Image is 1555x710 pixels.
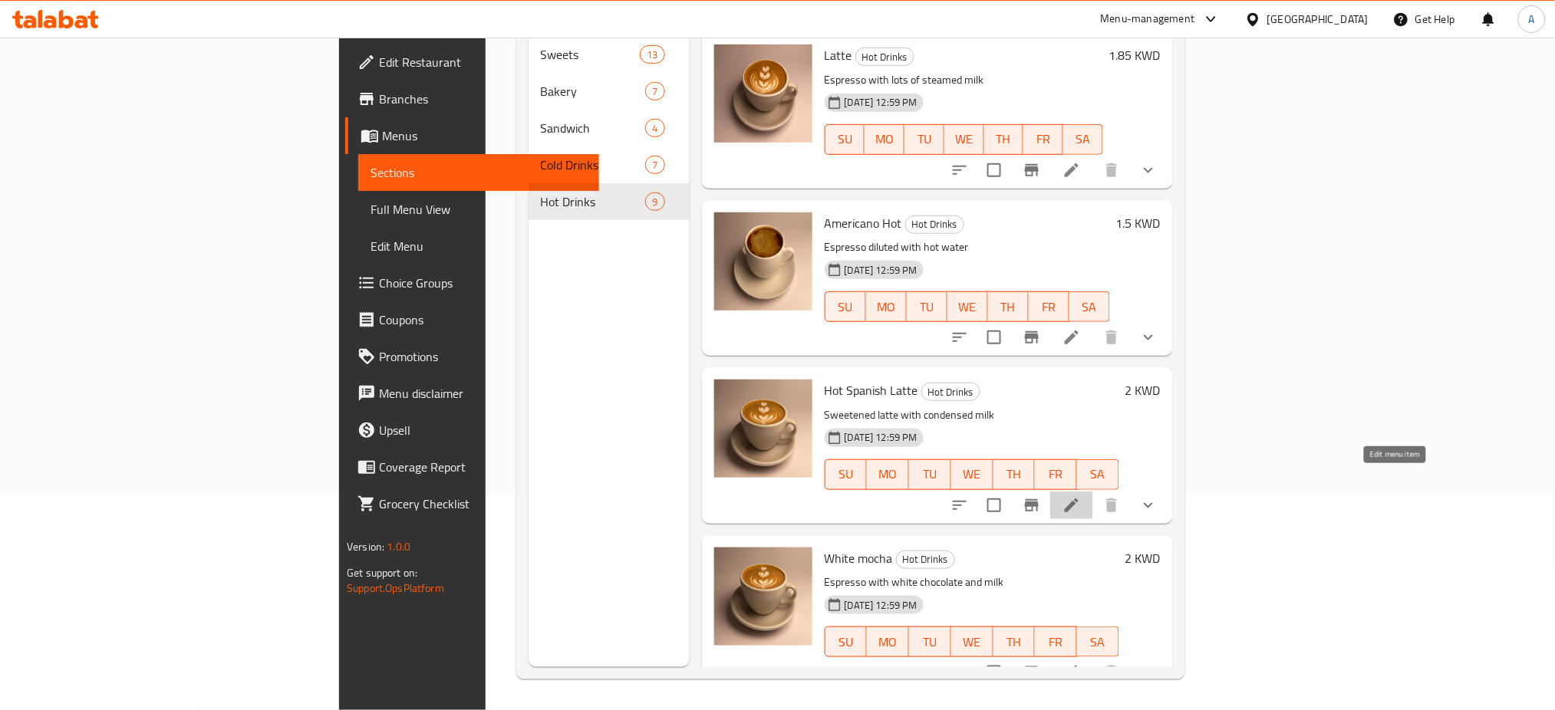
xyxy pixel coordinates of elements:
div: Hot Drinks [896,551,955,569]
div: Hot Drinks [855,48,914,66]
span: Full Menu View [371,200,587,219]
span: WE [950,128,978,150]
button: SU [825,124,865,155]
button: MO [866,291,907,322]
button: show more [1130,654,1167,691]
button: SA [1077,459,1119,490]
button: SA [1069,291,1110,322]
button: show more [1130,152,1167,189]
span: Choice Groups [379,274,587,292]
span: Hot Spanish Latte [825,379,918,402]
span: SA [1083,463,1113,485]
span: Hot Drinks [906,215,964,233]
span: MO [873,463,903,485]
span: Coverage Report [379,458,587,476]
span: Select to update [978,656,1010,689]
button: sort-choices [941,152,978,189]
span: FR [1030,128,1057,150]
span: FR [1035,296,1063,318]
span: TU [915,463,945,485]
a: Edit menu item [1062,328,1081,347]
span: 1.0.0 [387,537,410,557]
a: Branches [345,81,599,117]
span: TH [1000,631,1030,653]
button: Branch-specific-item [1013,487,1050,524]
div: items [645,156,664,174]
span: 4 [646,121,664,136]
span: [DATE] 12:59 PM [838,598,924,613]
a: Menu disclaimer [345,375,599,412]
span: Sweets [541,45,641,64]
button: delete [1093,654,1130,691]
span: Latte [825,44,852,67]
p: Espresso with lots of steamed milk [825,71,1103,90]
a: Full Menu View [358,191,599,228]
div: [GEOGRAPHIC_DATA] [1267,11,1369,28]
span: Hot Drinks [897,551,954,568]
svg: Show Choices [1139,496,1158,514]
img: Latte [714,44,812,143]
h6: 1.5 KWD [1116,212,1161,234]
div: Menu-management [1101,10,1195,28]
div: items [645,119,664,137]
button: SU [825,626,868,657]
nav: Menu sections [529,30,690,226]
a: Grocery Checklist [345,485,599,522]
span: SU [832,463,862,485]
div: Bakery7 [529,73,690,110]
div: items [645,82,664,100]
span: SA [1069,128,1097,150]
span: TH [994,296,1023,318]
span: A [1529,11,1535,28]
span: Hot Drinks [541,192,646,211]
button: TH [984,124,1024,155]
button: TH [993,626,1036,657]
button: SA [1063,124,1103,155]
div: Hot Drinks [905,215,964,234]
button: delete [1093,152,1130,189]
span: Menus [382,127,587,145]
a: Coverage Report [345,449,599,485]
button: FR [1029,291,1069,322]
span: FR [1041,463,1071,485]
span: SU [832,631,862,653]
a: Edit Menu [358,228,599,265]
p: Sweetened latte with condensed milk [825,406,1119,425]
div: items [645,192,664,211]
span: WE [954,296,982,318]
span: Menu disclaimer [379,384,587,403]
button: delete [1093,487,1130,524]
a: Upsell [345,412,599,449]
span: Upsell [379,421,587,439]
a: Promotions [345,338,599,375]
span: Americano Hot [825,212,902,235]
span: TU [911,128,938,150]
span: MO [872,296,901,318]
span: Bakery [541,82,646,100]
div: Sweets13 [529,36,690,73]
div: Hot Drinks9 [529,183,690,220]
button: SU [825,291,866,322]
p: Espresso diluted with hot water [825,238,1110,257]
span: Version: [347,537,384,557]
div: items [640,45,664,64]
button: MO [867,459,909,490]
button: SA [1077,626,1119,657]
span: SA [1076,296,1104,318]
a: Support.OpsPlatform [347,578,444,598]
button: SU [825,459,868,490]
span: 7 [646,84,664,99]
span: Branches [379,90,587,108]
svg: Show Choices [1139,328,1158,347]
svg: Show Choices [1139,663,1158,682]
div: Cold Drinks7 [529,146,690,183]
button: Branch-specific-item [1013,319,1050,356]
button: WE [947,291,988,322]
a: Sections [358,154,599,191]
button: MO [865,124,904,155]
a: Edit menu item [1062,663,1081,682]
span: SU [832,296,860,318]
button: sort-choices [941,487,978,524]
